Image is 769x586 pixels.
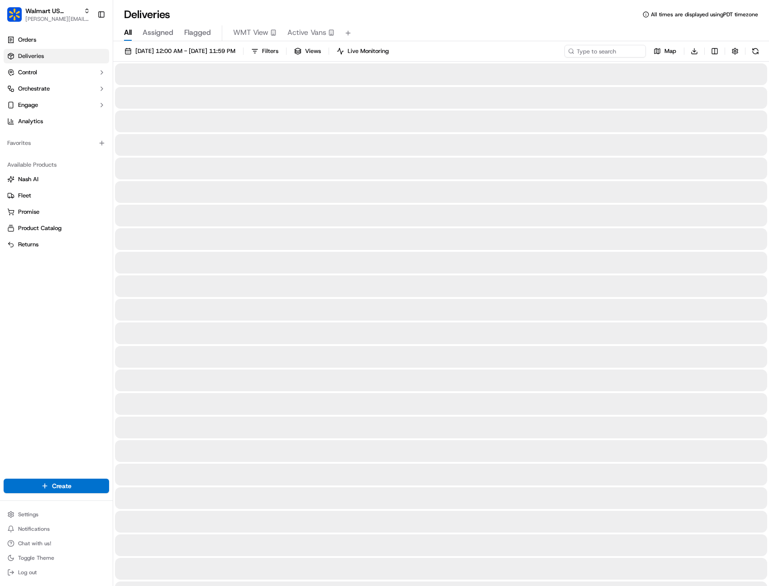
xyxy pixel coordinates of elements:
[7,240,105,249] a: Returns
[7,175,105,183] a: Nash AI
[25,15,90,23] button: [PERSON_NAME][EMAIL_ADDRESS][DOMAIN_NAME]
[4,537,109,550] button: Chat with us!
[120,45,239,58] button: [DATE] 12:00 AM - [DATE] 11:59 PM
[664,47,676,55] span: Map
[18,224,62,232] span: Product Catalog
[18,511,38,518] span: Settings
[184,27,211,38] span: Flagged
[135,47,235,55] span: [DATE] 12:00 AM - [DATE] 11:59 PM
[348,47,389,55] span: Live Monitoring
[7,224,105,232] a: Product Catalog
[4,33,109,47] a: Orders
[4,65,109,80] button: Control
[650,45,680,58] button: Map
[4,479,109,493] button: Create
[143,27,173,38] span: Assigned
[4,98,109,112] button: Engage
[233,27,268,38] span: WMT View
[18,540,51,547] span: Chat with us!
[287,27,326,38] span: Active Vans
[18,208,39,216] span: Promise
[18,36,36,44] span: Orders
[52,481,72,490] span: Create
[4,136,109,150] div: Favorites
[4,237,109,252] button: Returns
[18,117,43,125] span: Analytics
[124,27,132,38] span: All
[18,569,37,576] span: Log out
[4,508,109,521] button: Settings
[262,47,278,55] span: Filters
[18,240,38,249] span: Returns
[564,45,646,58] input: Type to search
[18,52,44,60] span: Deliveries
[18,101,38,109] span: Engage
[4,114,109,129] a: Analytics
[18,85,50,93] span: Orchestrate
[7,192,105,200] a: Fleet
[18,192,31,200] span: Fleet
[18,554,54,562] span: Toggle Theme
[124,7,170,22] h1: Deliveries
[7,208,105,216] a: Promise
[4,4,94,25] button: Walmart US StoresWalmart US Stores[PERSON_NAME][EMAIL_ADDRESS][DOMAIN_NAME]
[247,45,282,58] button: Filters
[651,11,758,18] span: All times are displayed using PDT timezone
[749,45,762,58] button: Refresh
[25,6,80,15] button: Walmart US Stores
[18,175,38,183] span: Nash AI
[7,7,22,22] img: Walmart US Stores
[4,566,109,579] button: Log out
[290,45,325,58] button: Views
[4,523,109,535] button: Notifications
[4,49,109,63] a: Deliveries
[333,45,393,58] button: Live Monitoring
[4,172,109,187] button: Nash AI
[4,188,109,203] button: Fleet
[4,82,109,96] button: Orchestrate
[4,205,109,219] button: Promise
[4,158,109,172] div: Available Products
[4,552,109,564] button: Toggle Theme
[305,47,321,55] span: Views
[18,68,37,77] span: Control
[4,221,109,235] button: Product Catalog
[18,525,50,533] span: Notifications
